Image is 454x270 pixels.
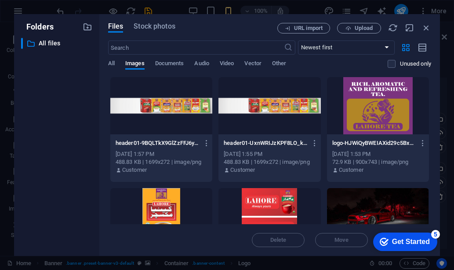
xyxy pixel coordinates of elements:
[355,26,373,31] span: Upload
[332,150,424,158] div: [DATE] 1:53 PM
[194,58,209,70] span: Audio
[220,58,234,70] span: Video
[388,23,398,33] i: Reload
[337,23,381,33] button: Upload
[122,166,147,174] p: Customer
[421,23,431,33] i: Close
[7,4,71,23] div: Get Started 5 items remaining, 0% complete
[116,139,199,147] p: header01-9BQLTkX9GlZzFFJ6yx0o3g.PNG
[65,2,73,11] div: 5
[244,58,262,70] span: Vector
[155,58,184,70] span: Documents
[116,158,207,166] div: 488.83 KB | 1699x272 | image/png
[230,166,255,174] p: Customer
[224,139,307,147] p: header01-UxnWRIJzKPF8LO_kDCKqKg.PNG
[108,41,284,55] input: Search
[21,21,54,33] p: Folders
[294,26,323,31] span: URL import
[277,23,330,33] button: URL import
[108,21,123,32] span: Files
[21,38,23,49] div: ​
[272,58,286,70] span: Other
[25,10,63,18] div: Get Started
[134,21,175,32] span: Stock photos
[224,158,315,166] div: 488.83 KB | 1699x272 | image/png
[39,38,76,48] p: All files
[332,158,424,166] div: 72.9 KB | 900x743 | image/png
[405,23,414,33] i: Minimize
[116,150,207,158] div: [DATE] 1:57 PM
[108,58,115,70] span: All
[400,60,431,68] p: Displays only files that are not in use on the website. Files added during this session can still...
[339,166,363,174] p: Customer
[332,139,416,147] p: logo-HJWiQyBWEIAXid29c5BxUQ.PNG
[224,150,315,158] div: [DATE] 1:55 PM
[83,22,92,32] i: Create new folder
[125,58,145,70] span: Images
